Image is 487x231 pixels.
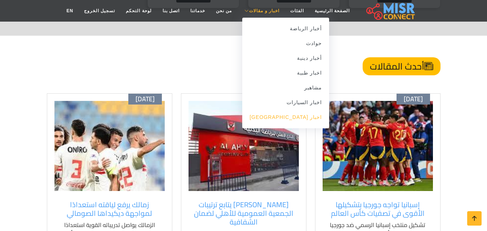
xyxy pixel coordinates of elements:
img: لاعبي الزمالك خلال التدريبات استعدادًا لمواجهة ديكيداها الصومالي. [54,101,165,191]
img: main.misr_connect [366,2,415,20]
a: اتصل بنا [157,4,185,18]
a: من نحن [211,4,237,18]
a: خدماتنا [185,4,211,18]
a: اخبار [GEOGRAPHIC_DATA] [242,110,329,125]
a: زمالك يرفع لياقته استعدادًا لمواجهة ديكيداها الصومالي [58,200,161,218]
a: تسجيل الخروج [79,4,120,18]
a: مشاهير [242,80,329,95]
a: [PERSON_NAME] يتابع ترتيبات الجمعية العمومية للأهلي لضمان الشفافية [192,200,295,226]
a: اخبار و مقالات [237,4,285,18]
a: اخبار طبية [242,66,329,80]
a: أخبار دينية [242,51,329,66]
span: [DATE] [136,95,155,103]
img: تشكيل منتخب إسبانيا أمام جورجيا في تصفيات كأس العالم 2026 [323,101,433,191]
a: EN [61,4,79,18]
a: لوحة التحكم [120,4,157,18]
a: إسبانيا تواجه جورجيا بتشكيلها الأقوى في تصفيات كأس العالم [326,200,429,218]
span: [DATE] [404,95,423,103]
span: اخبار و مقالات [249,8,279,14]
a: حوادث [242,36,329,51]
a: أخبار الرياضة [242,21,329,36]
img: وزير الشباب والرياضة يتابع استعدادات الجمعية العمومية للنادي الأهلي. [189,101,299,191]
h4: أحدث المقالات [363,57,440,75]
a: الفئات [285,4,309,18]
a: الصفحة الرئيسية [309,4,355,18]
a: اخبار السيارات [242,95,329,110]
